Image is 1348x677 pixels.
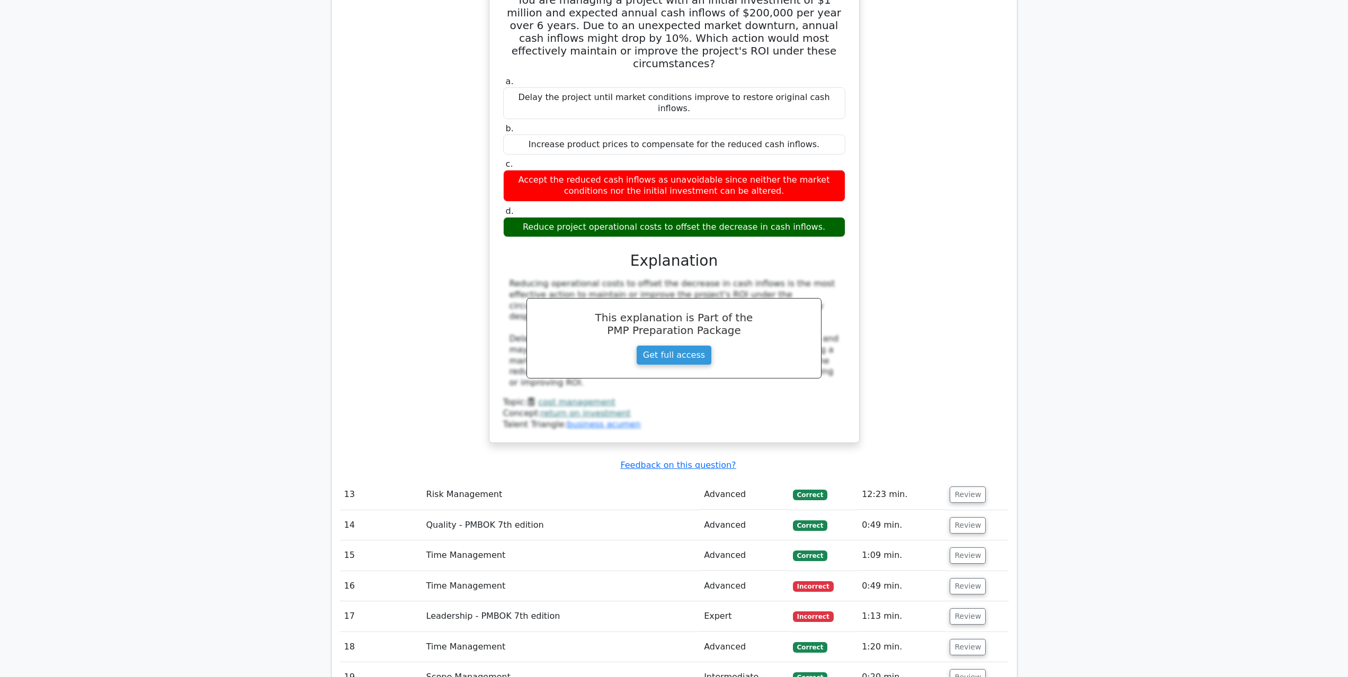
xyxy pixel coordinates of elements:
[700,540,789,571] td: Advanced
[510,252,839,270] h3: Explanation
[950,486,986,503] button: Review
[700,571,789,601] td: Advanced
[506,123,514,133] span: b.
[422,510,700,540] td: Quality - PMBOK 7th edition
[510,278,839,389] div: Reducing operational costs to offset the decrease in cash inflows is the most effective action to...
[422,571,700,601] td: Time Management
[793,490,827,500] span: Correct
[503,408,845,419] div: Concept:
[422,632,700,662] td: Time Management
[950,578,986,594] button: Review
[340,540,422,571] td: 15
[636,345,712,365] a: Get full access
[793,642,827,653] span: Correct
[503,87,845,119] div: Delay the project until market conditions improve to restore original cash inflows.
[422,601,700,631] td: Leadership - PMBOK 7th edition
[858,510,945,540] td: 0:49 min.
[950,517,986,534] button: Review
[503,217,845,238] div: Reduce project operational costs to offset the decrease in cash inflows.
[340,632,422,662] td: 18
[503,170,845,202] div: Accept the reduced cash inflows as unavoidable since neither the market conditions nor the initia...
[950,639,986,655] button: Review
[700,510,789,540] td: Advanced
[858,571,945,601] td: 0:49 min.
[700,480,789,510] td: Advanced
[700,632,789,662] td: Advanced
[340,480,422,510] td: 13
[422,480,700,510] td: Risk Management
[567,419,640,429] a: business acumen
[541,408,630,418] a: return on investment
[506,159,513,169] span: c.
[793,581,834,592] span: Incorrect
[506,206,514,216] span: d.
[858,601,945,631] td: 1:13 min.
[858,480,945,510] td: 12:23 min.
[793,520,827,531] span: Correct
[793,550,827,561] span: Correct
[503,397,845,408] div: Topic:
[858,540,945,571] td: 1:09 min.
[340,571,422,601] td: 16
[620,460,736,470] a: Feedback on this question?
[340,510,422,540] td: 14
[422,540,700,571] td: Time Management
[700,601,789,631] td: Expert
[506,76,514,86] span: a.
[503,134,845,155] div: Increase product prices to compensate for the reduced cash inflows.
[950,608,986,625] button: Review
[538,397,615,407] a: cost management
[950,547,986,564] button: Review
[340,601,422,631] td: 17
[858,632,945,662] td: 1:20 min.
[503,397,845,430] div: Talent Triangle:
[793,611,834,622] span: Incorrect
